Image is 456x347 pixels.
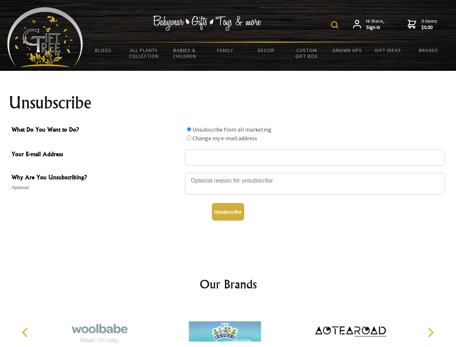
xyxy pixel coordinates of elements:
[12,183,181,192] span: Optional
[12,173,181,183] span: Why Are You Unsubscribing?
[331,21,338,29] img: product search
[353,18,385,31] a: Hi there,Sign in
[164,43,205,64] a: Babies & Children
[192,126,272,133] label: Unsubscribe from all marketing
[7,7,83,67] img: Babyware - Gifts - Toys and more...
[185,150,445,166] input: Your E-mail Address
[408,18,437,31] a: 0 items$0.00
[18,325,34,340] button: Previous
[246,43,286,58] a: Decor
[366,18,385,31] span: Hi there,
[421,24,437,31] strong: $0.00
[83,43,124,58] a: BLOGS
[124,43,165,64] a: All Plants Collection
[185,173,445,194] textarea: Why Are You Unsubscribing?
[408,43,449,58] a: Brands
[422,325,438,340] button: Next
[153,16,261,31] img: Babywear - Gifts - Toys & more
[286,43,327,64] a: Custom Gift Box
[9,94,448,111] h1: Unsubscribe
[12,150,181,160] span: Your E-mail Address
[368,43,408,58] a: Gift Ideas
[212,203,244,220] button: Unsubscribe
[14,275,442,293] h2: Our Brands
[187,136,191,140] input: What Do You Want to Do?
[187,127,191,132] input: What Do You Want to Do?
[12,125,181,136] span: What Do You Want to Do?
[192,134,257,142] label: Change my e-mail address
[421,18,437,31] span: 0 items
[366,24,385,31] strong: Sign in
[205,43,246,58] a: Family
[327,43,368,58] a: Grown Ups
